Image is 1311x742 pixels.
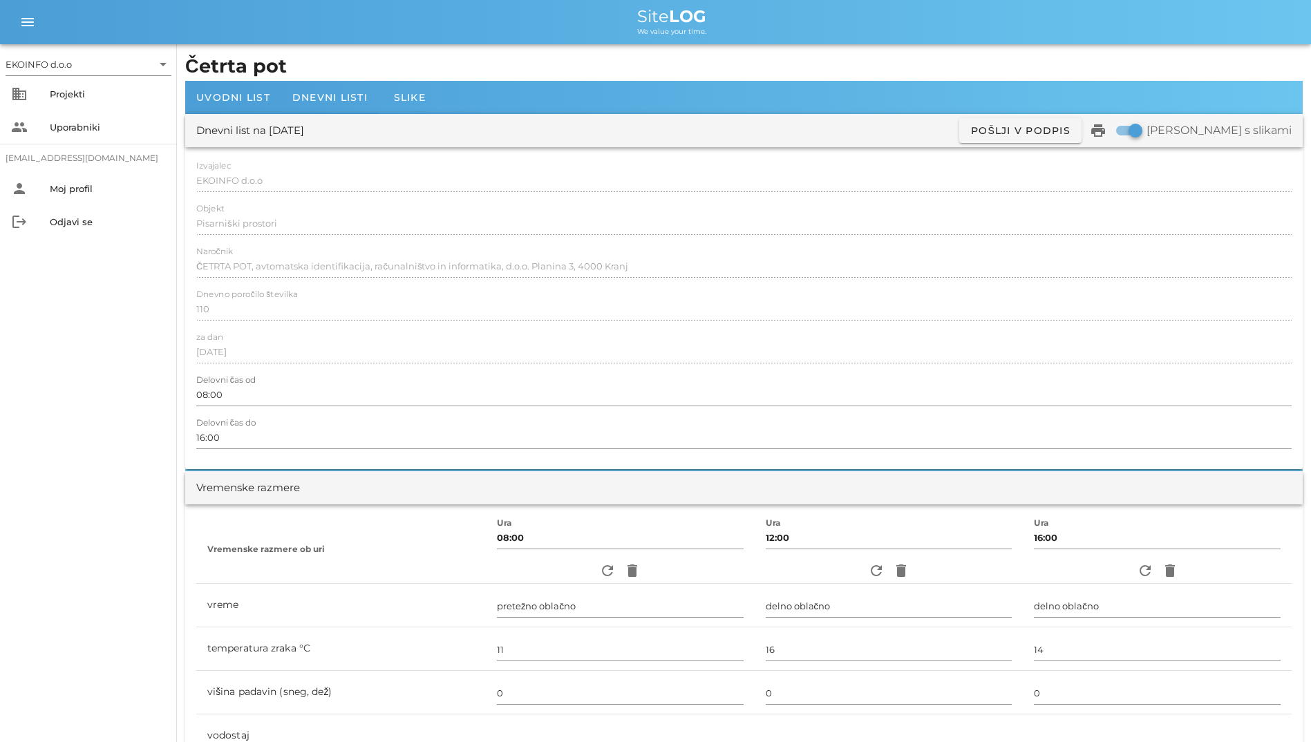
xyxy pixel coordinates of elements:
[292,91,368,104] span: Dnevni listi
[1147,124,1292,137] label: [PERSON_NAME] s slikami
[50,122,166,133] div: Uporabniki
[196,123,304,139] div: Dnevni list na [DATE]
[50,216,166,227] div: Odjavi se
[196,375,256,386] label: Delovni čas od
[1113,593,1311,742] iframe: Chat Widget
[11,119,28,135] i: people
[196,161,231,171] label: Izvajalec
[959,118,1082,143] button: Pošlji v podpis
[11,213,28,230] i: logout
[394,91,426,104] span: Slike
[185,53,1303,81] h1: Četrta pot
[637,6,706,26] span: Site
[196,418,256,428] label: Delovni čas do
[6,58,72,70] div: EKOINFO d.o.o
[1162,562,1178,579] i: delete
[11,180,28,197] i: person
[196,204,225,214] label: Objekt
[6,53,171,75] div: EKOINFO d.o.o
[196,671,486,714] td: višina padavin (sneg, dež)
[497,518,512,529] label: Ura
[155,56,171,73] i: arrow_drop_down
[50,183,166,194] div: Moj profil
[1113,593,1311,742] div: Pripomoček za klepet
[669,6,706,26] b: LOG
[196,332,223,343] label: za dan
[196,247,233,257] label: Naročnik
[599,562,616,579] i: refresh
[868,562,885,579] i: refresh
[196,480,300,496] div: Vremenske razmere
[970,124,1071,137] span: Pošlji v podpis
[11,86,28,102] i: business
[1137,562,1153,579] i: refresh
[196,627,486,671] td: temperatura zraka °C
[1034,518,1049,529] label: Ura
[196,289,298,300] label: Dnevno poročilo številka
[196,584,486,627] td: vreme
[624,562,641,579] i: delete
[50,88,166,99] div: Projekti
[19,14,36,30] i: menu
[196,91,270,104] span: Uvodni list
[196,515,486,584] th: Vremenske razmere ob uri
[893,562,909,579] i: delete
[766,518,781,529] label: Ura
[1090,122,1106,139] i: print
[637,27,706,36] span: We value your time.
